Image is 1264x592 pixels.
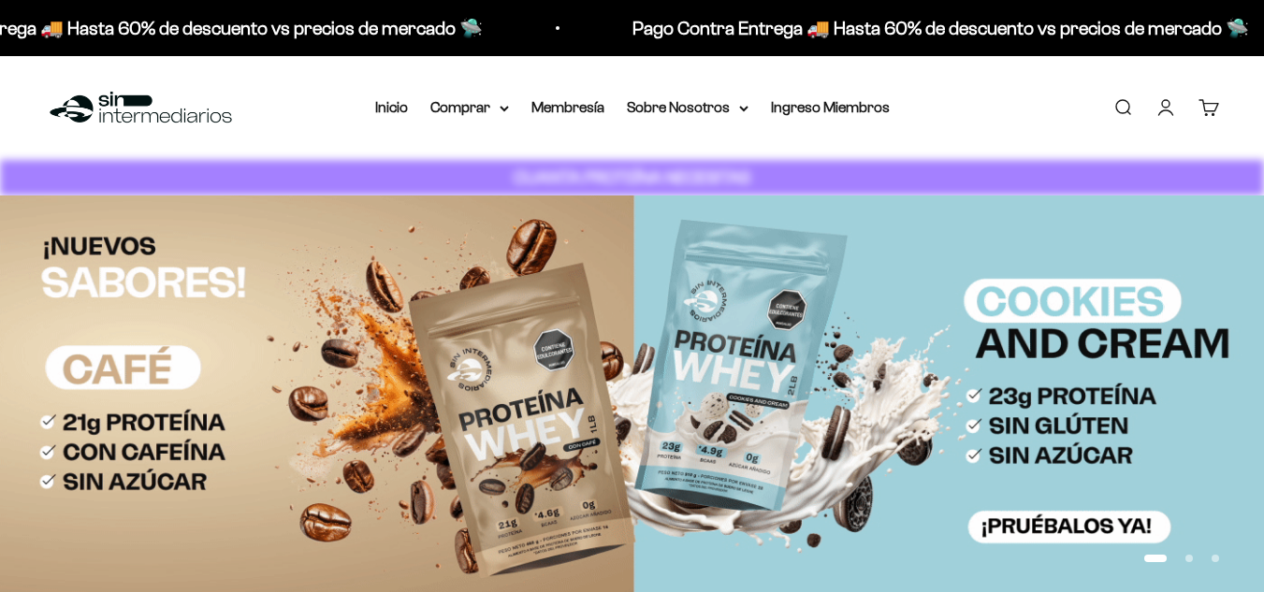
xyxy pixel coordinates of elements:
[514,167,750,187] strong: CUANTA PROTEÍNA NECESITAS
[632,13,1249,43] p: Pago Contra Entrega 🚚 Hasta 60% de descuento vs precios de mercado 🛸
[375,99,408,115] a: Inicio
[430,95,509,120] summary: Comprar
[531,99,604,115] a: Membresía
[627,95,748,120] summary: Sobre Nosotros
[771,99,890,115] a: Ingreso Miembros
